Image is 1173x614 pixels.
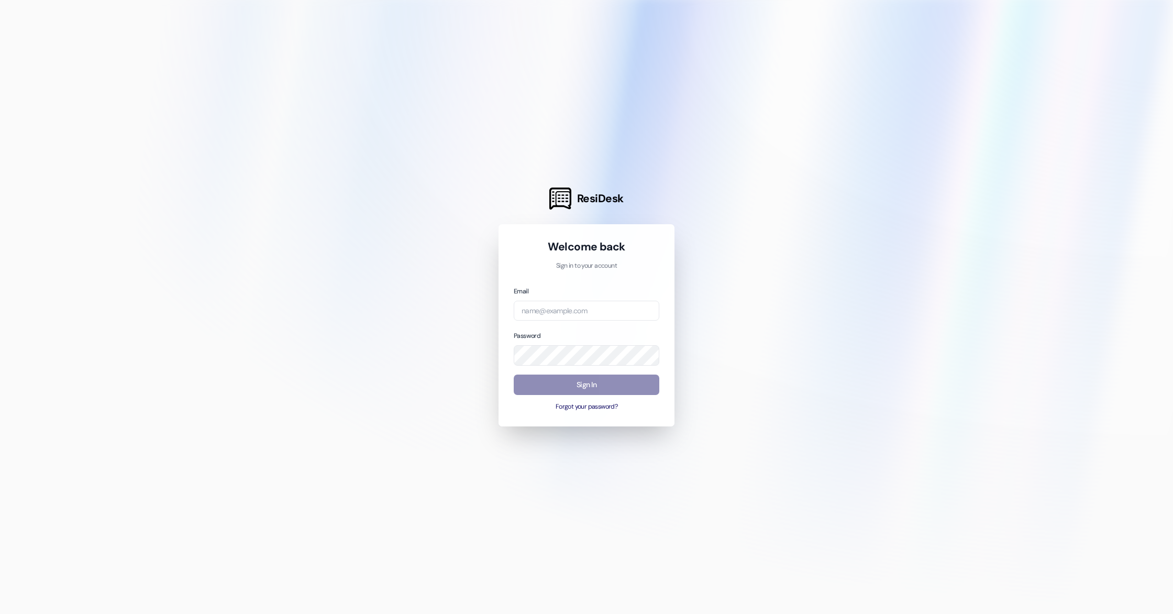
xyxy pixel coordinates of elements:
p: Sign in to your account [514,261,659,271]
h1: Welcome back [514,239,659,254]
img: ResiDesk Logo [549,188,571,210]
input: name@example.com [514,301,659,321]
span: ResiDesk [577,191,624,206]
button: Forgot your password? [514,402,659,412]
label: Email [514,287,528,295]
button: Sign In [514,375,659,395]
label: Password [514,332,540,340]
